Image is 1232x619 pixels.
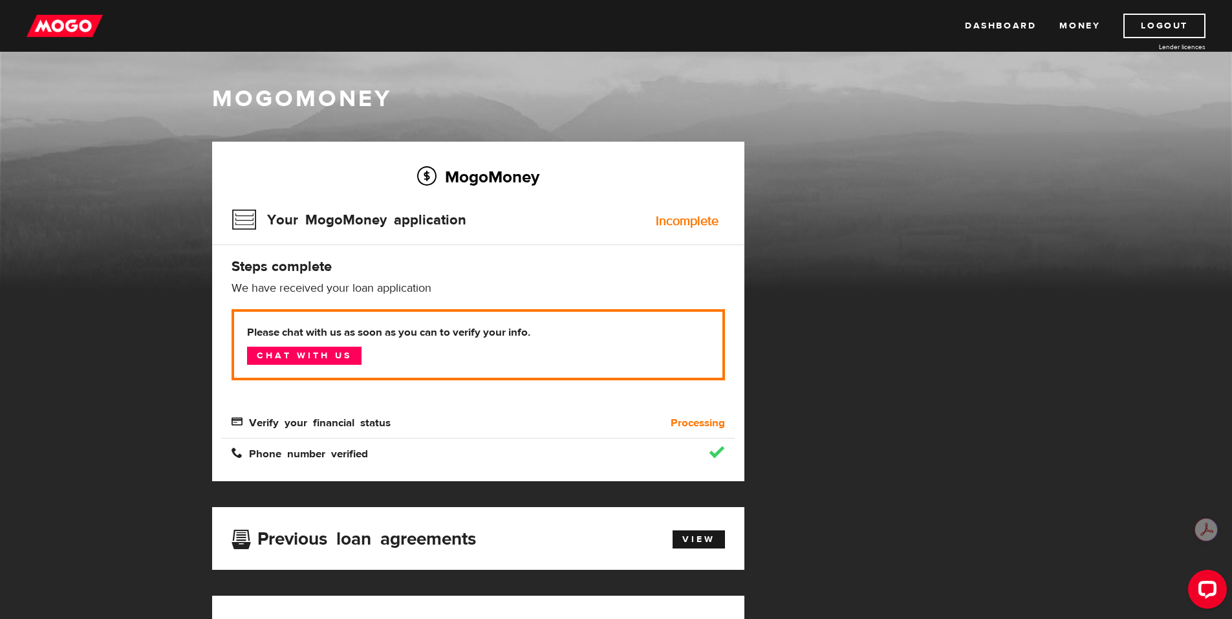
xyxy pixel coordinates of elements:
a: Chat with us [247,347,362,365]
h3: Previous loan agreements [232,528,476,545]
b: Processing [671,415,725,431]
h1: MogoMoney [212,85,1021,113]
b: Please chat with us as soon as you can to verify your info. [247,325,709,340]
a: Dashboard [965,14,1036,38]
p: We have received your loan application [232,281,725,296]
span: Verify your financial status [232,416,391,427]
a: Money [1059,14,1100,38]
span: Phone number verified [232,447,368,458]
h4: Steps complete [232,257,725,276]
a: Logout [1123,14,1205,38]
a: Lender licences [1108,42,1205,52]
h3: Your MogoMoney application [232,203,466,237]
div: Incomplete [656,215,719,228]
img: mogo_logo-11ee424be714fa7cbb0f0f49df9e16ec.png [27,14,103,38]
iframe: LiveChat chat widget [1178,565,1232,619]
a: View [673,530,725,548]
h2: MogoMoney [232,163,725,190]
